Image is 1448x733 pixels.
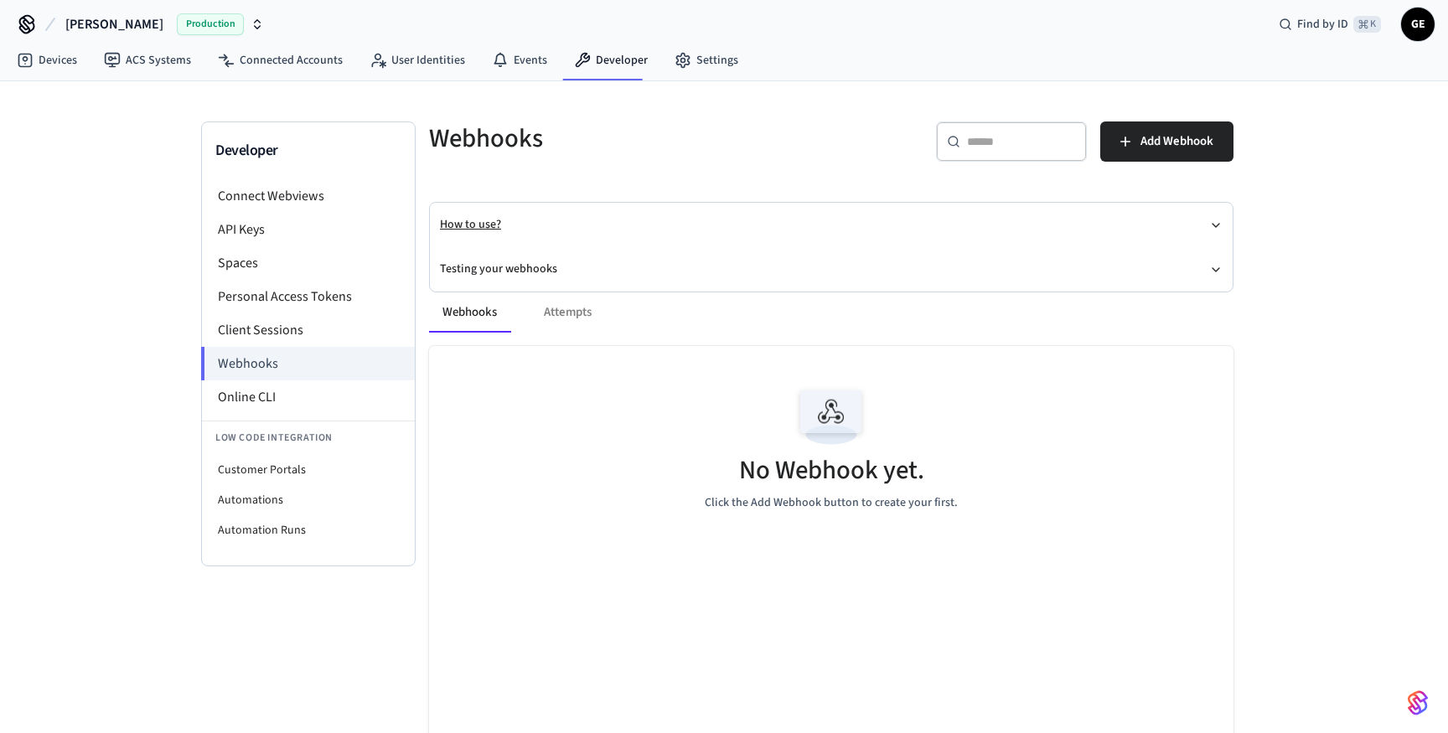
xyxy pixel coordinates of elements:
[1140,131,1213,152] span: Add Webhook
[202,179,415,213] li: Connect Webviews
[3,45,90,75] a: Devices
[202,455,415,485] li: Customer Portals
[1408,689,1428,716] img: SeamLogoGradient.69752ec5.svg
[429,292,510,333] button: Webhooks
[202,485,415,515] li: Automations
[1297,16,1348,33] span: Find by ID
[65,14,163,34] span: [PERSON_NAME]
[202,246,415,280] li: Spaces
[356,45,478,75] a: User Identities
[202,213,415,246] li: API Keys
[429,292,1233,333] div: ant example
[1401,8,1435,41] button: GE
[1265,9,1394,39] div: Find by ID⌘ K
[705,494,958,512] p: Click the Add Webhook button to create your first.
[90,45,204,75] a: ACS Systems
[561,45,661,75] a: Developer
[204,45,356,75] a: Connected Accounts
[202,515,415,545] li: Automation Runs
[440,203,1223,247] button: How to use?
[794,379,869,455] img: Webhook Empty State
[202,280,415,313] li: Personal Access Tokens
[202,421,415,455] li: Low Code Integration
[201,347,415,380] li: Webhooks
[661,45,752,75] a: Settings
[1100,121,1233,162] button: Add Webhook
[215,139,401,163] h3: Developer
[440,247,1223,292] button: Testing your webhooks
[202,380,415,414] li: Online CLI
[429,121,821,156] h5: Webhooks
[478,45,561,75] a: Events
[177,13,244,35] span: Production
[202,313,415,347] li: Client Sessions
[1403,9,1433,39] span: GE
[1353,16,1381,33] span: ⌘ K
[739,453,924,488] h5: No Webhook yet.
